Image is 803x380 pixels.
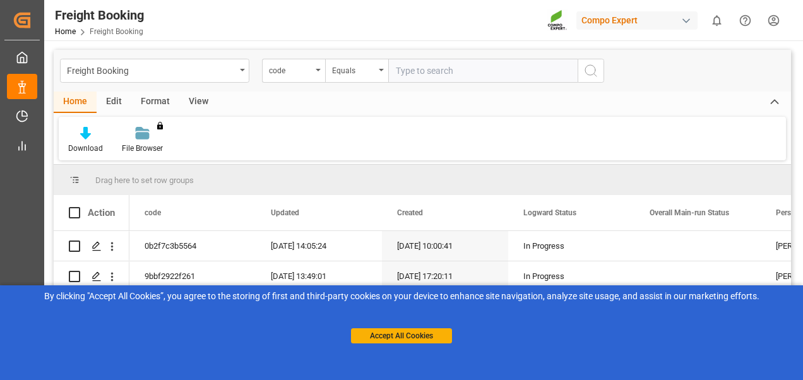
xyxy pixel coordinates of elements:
div: [DATE] 14:05:24 [256,231,382,261]
span: Drag here to set row groups [95,175,194,185]
div: 0b2f7c3b5564 [129,231,256,261]
span: Logward Status [523,208,576,217]
img: Screenshot%202023-09-29%20at%2010.02.21.png_1712312052.png [547,9,568,32]
div: Press SPACE to select this row. [54,261,129,292]
div: View [179,92,218,113]
div: Compo Expert [576,11,698,30]
button: Accept All Cookies [351,328,452,343]
div: [DATE] 17:20:11 [382,261,508,291]
button: open menu [325,59,388,83]
button: open menu [262,59,325,83]
div: Home [54,92,97,113]
span: code [145,208,161,217]
div: code [269,62,312,76]
button: Compo Expert [576,8,703,32]
a: Home [55,27,76,36]
div: In Progress [523,232,619,261]
div: Press SPACE to select this row. [54,231,129,261]
div: Edit [97,92,131,113]
div: Freight Booking [55,6,144,25]
div: Action [88,207,115,218]
div: Download [68,143,103,154]
div: [DATE] 13:49:01 [256,261,382,291]
div: Format [131,92,179,113]
div: [DATE] 10:00:41 [382,231,508,261]
button: search button [578,59,604,83]
button: Help Center [731,6,759,35]
div: By clicking "Accept All Cookies”, you agree to the storing of first and third-party cookies on yo... [9,290,794,303]
div: Equals [332,62,375,76]
button: show 0 new notifications [703,6,731,35]
div: Freight Booking [67,62,235,78]
span: Updated [271,208,299,217]
input: Type to search [388,59,578,83]
div: 9bbf2922f261 [129,261,256,291]
div: In Progress [523,262,619,291]
span: Overall Main-run Status [650,208,729,217]
span: Created [397,208,423,217]
button: open menu [60,59,249,83]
